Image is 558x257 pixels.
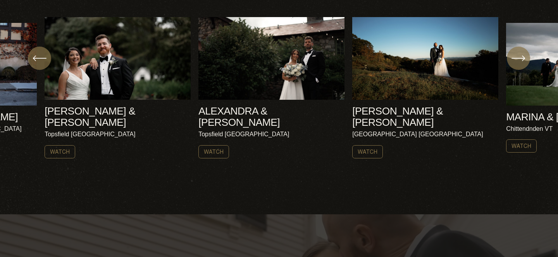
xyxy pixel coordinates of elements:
[506,139,537,153] a: Watch
[352,145,383,158] a: Watch
[45,145,75,158] a: Watch
[198,145,229,158] a: Watch
[28,47,51,70] button: Previous
[507,47,530,70] button: Next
